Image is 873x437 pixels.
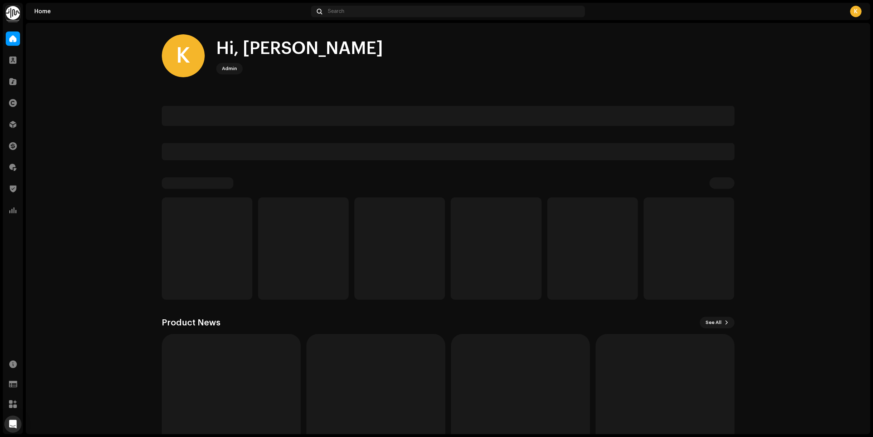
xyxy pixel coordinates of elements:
[162,317,220,328] h3: Product News
[328,9,344,14] span: Search
[216,37,383,60] div: Hi, [PERSON_NAME]
[850,6,862,17] div: K
[34,9,308,14] div: Home
[222,64,237,73] div: Admin
[4,416,21,433] div: Open Intercom Messenger
[705,315,722,330] span: See All
[162,34,205,77] div: K
[6,6,20,20] img: 0f74c21f-6d1c-4dbc-9196-dbddad53419e
[700,317,734,328] button: See All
